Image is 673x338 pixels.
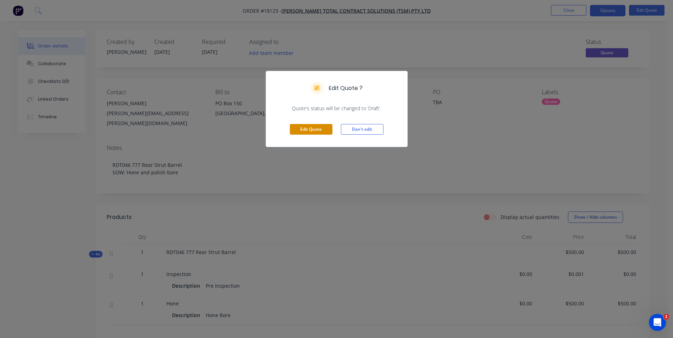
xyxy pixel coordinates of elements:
[341,124,384,135] button: Don't edit
[290,124,332,135] button: Edit Quote
[649,314,666,331] iframe: Intercom live chat
[275,105,399,112] span: Quote’s status will be changed to ‘Draft’.
[663,314,669,320] span: 1
[329,84,363,92] h5: Edit Quote ?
